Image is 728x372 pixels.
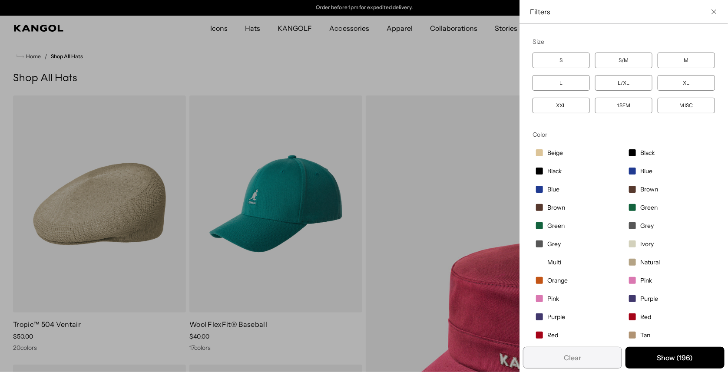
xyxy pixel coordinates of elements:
span: Grey [547,240,561,248]
div: Size [533,38,715,46]
span: Pink [547,295,559,303]
span: Black [640,149,655,157]
label: L/XL [595,75,652,91]
span: Multi [547,258,561,266]
span: Pink [640,277,652,284]
label: XL [658,75,715,91]
span: Blue [547,185,559,193]
span: Grey [640,222,654,230]
button: Remove all filters [523,347,622,369]
span: Purple [547,313,565,321]
label: S/M [595,53,652,68]
span: Brown [547,204,565,211]
span: Beige [547,149,563,157]
span: Filters [530,7,707,16]
span: Ivory [640,240,654,248]
label: M [658,53,715,68]
label: L [533,75,590,91]
span: Blue [640,167,652,175]
span: Orange [547,277,568,284]
span: Natural [640,258,660,266]
span: Red [640,313,651,321]
label: XXL [533,98,590,113]
span: Tan [640,331,650,339]
span: Purple [640,295,658,303]
span: Green [547,222,565,230]
label: S [533,53,590,68]
div: Color [533,131,715,138]
button: Apply selected filters [625,347,725,369]
span: Black [547,167,562,175]
button: Close filter list [711,8,718,15]
span: Green [640,204,658,211]
span: Red [547,331,558,339]
label: MISC [658,98,715,113]
label: 1SFM [595,98,652,113]
span: Brown [640,185,658,193]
